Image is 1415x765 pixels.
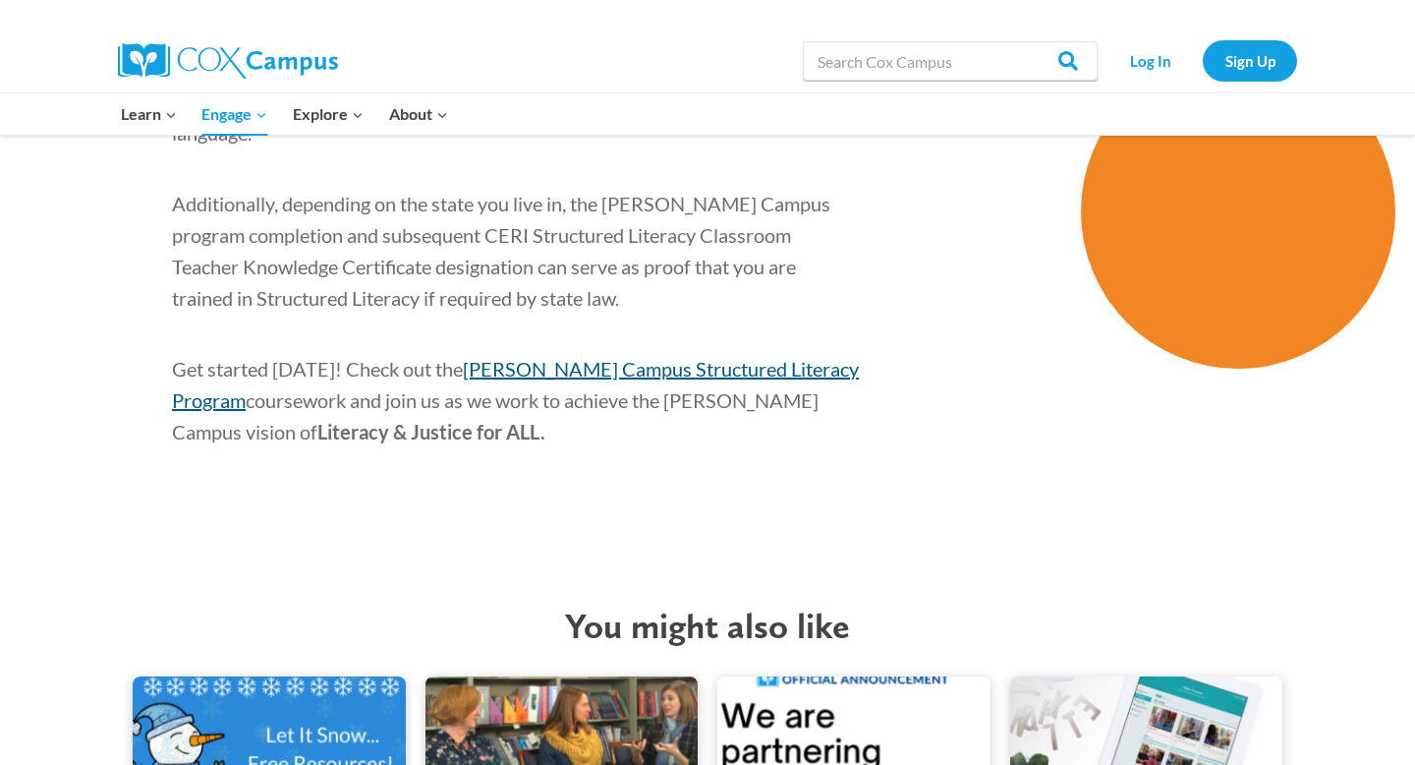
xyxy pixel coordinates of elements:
button: Child menu of Learn [108,93,190,135]
span: Additionally, depending on the state you live in, the [PERSON_NAME] Campus program completion and... [172,192,830,310]
span: coursework and join us as we work to achieve the [PERSON_NAME] Campus vision of [172,388,819,443]
button: Child menu of Explore [280,93,376,135]
input: Search Cox Campus [803,41,1098,81]
button: Child menu of About [376,93,461,135]
a: [PERSON_NAME] Campus Structured Literacy Program [172,357,859,412]
a: Sign Up [1203,40,1297,81]
a: Log In [1107,40,1193,81]
h2: You might also like [103,605,1312,647]
nav: Secondary Navigation [1107,40,1297,81]
span: Literacy & Justice for ALL. [317,420,545,443]
span: Get started [DATE]! Check out the [172,357,463,381]
img: Cox Campus [118,43,338,79]
nav: Primary Navigation [108,93,460,135]
button: Child menu of Engage [190,93,281,135]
